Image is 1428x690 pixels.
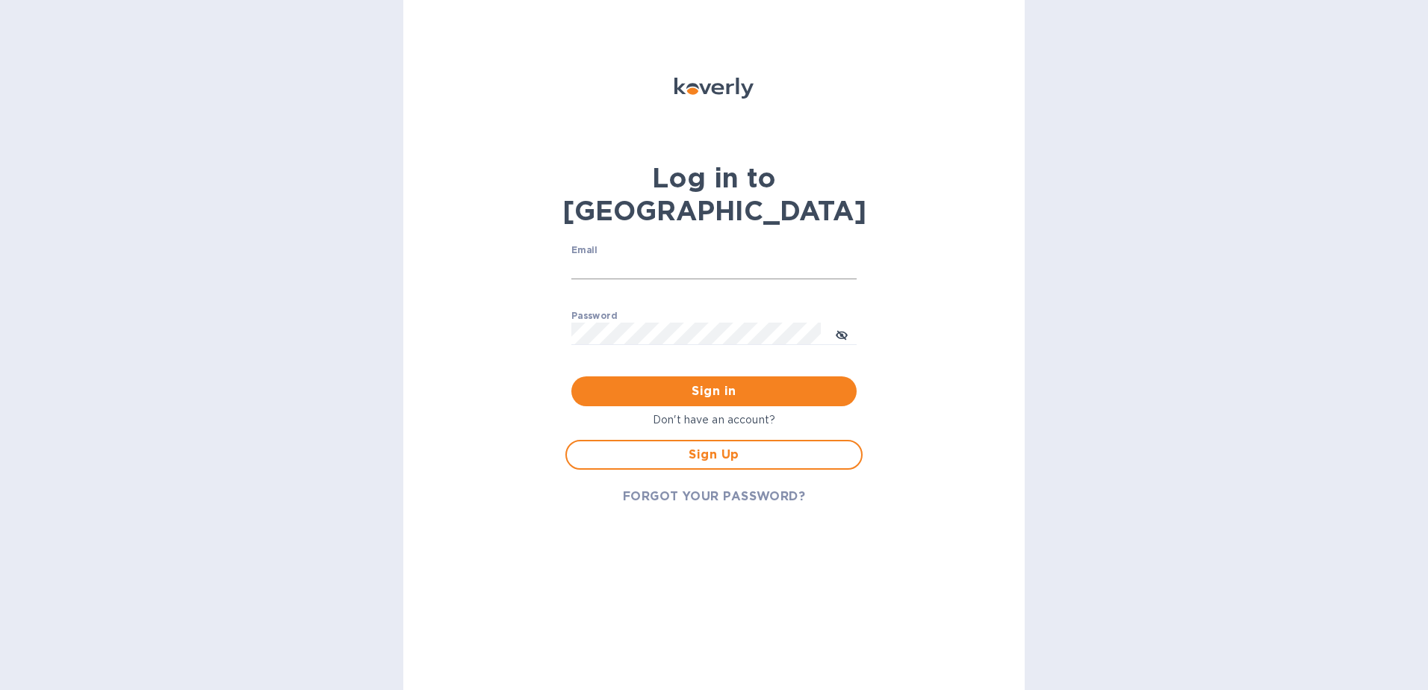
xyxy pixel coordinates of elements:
p: Don't have an account? [565,412,863,428]
label: Password [571,312,617,321]
button: toggle password visibility [827,319,857,349]
label: Email [571,246,597,255]
span: Sign in [583,382,845,400]
button: FORGOT YOUR PASSWORD? [611,482,818,512]
button: Sign Up [565,440,863,470]
span: Sign Up [579,446,849,464]
span: FORGOT YOUR PASSWORD? [623,488,806,506]
img: Koverly [674,78,754,99]
b: Log in to [GEOGRAPHIC_DATA] [562,161,866,227]
button: Sign in [571,376,857,406]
